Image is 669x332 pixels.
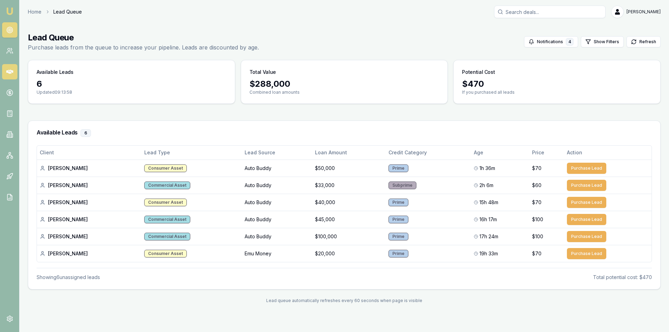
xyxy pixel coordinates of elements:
div: [PERSON_NAME] [40,165,139,172]
p: If you purchased all leads [462,90,652,95]
th: Price [529,146,564,160]
td: $33,000 [312,177,385,194]
span: $70 [532,199,541,206]
h3: Potential Cost [462,69,495,76]
div: Subprime [389,182,416,189]
div: 6 [37,78,226,90]
input: Search deals [494,6,606,18]
td: Auto Buddy [242,194,312,211]
div: [PERSON_NAME] [40,216,139,223]
div: Prime [389,233,408,240]
button: Purchase Lead [567,180,606,191]
td: Auto Buddy [242,211,312,228]
th: Loan Amount [312,146,385,160]
div: Commercial Asset [144,216,190,223]
div: 4 [566,38,574,46]
td: $20,000 [312,245,385,262]
td: $50,000 [312,160,385,177]
div: Consumer Asset [144,250,187,257]
span: $60 [532,182,541,189]
img: emu-icon-u.png [6,7,14,15]
h3: Available Leads [37,69,74,76]
span: 17h 24m [479,233,498,240]
p: Combined loan amounts [249,90,439,95]
div: Consumer Asset [144,164,187,172]
span: 19h 33m [479,250,498,257]
span: $100 [532,216,543,223]
th: Lead Type [141,146,242,160]
div: Showing 6 unassigned lead s [37,274,100,281]
th: Client [37,146,141,160]
div: Total potential cost: $470 [593,274,652,281]
h3: Available Leads [37,129,652,137]
button: Refresh [626,36,661,47]
div: $ 288,000 [249,78,439,90]
p: Purchase leads from the queue to increase your pipeline. Leads are discounted by age. [28,43,259,52]
td: $40,000 [312,194,385,211]
span: 1h 36m [479,165,495,172]
th: Lead Source [242,146,312,160]
div: Lead queue automatically refreshes every 60 seconds when page is visible [28,298,661,303]
th: Age [471,146,529,160]
h1: Lead Queue [28,32,259,43]
div: $ 470 [462,78,652,90]
td: $45,000 [312,211,385,228]
td: $100,000 [312,228,385,245]
button: Show Filters [581,36,624,47]
span: $70 [532,165,541,172]
div: [PERSON_NAME] [40,233,139,240]
td: Auto Buddy [242,160,312,177]
button: Purchase Lead [567,197,606,208]
span: 2h 6m [479,182,493,189]
nav: breadcrumb [28,8,82,15]
th: Action [564,146,652,160]
p: Updated 09:13:58 [37,90,226,95]
span: $70 [532,250,541,257]
button: Purchase Lead [567,214,606,225]
button: Purchase Lead [567,231,606,242]
div: Commercial Asset [144,233,190,240]
h3: Total Value [249,69,276,76]
button: Purchase Lead [567,248,606,259]
td: Auto Buddy [242,177,312,194]
div: 6 [80,129,91,137]
span: 15h 48m [479,199,498,206]
span: [PERSON_NAME] [626,9,661,15]
button: Notifications4 [524,36,578,47]
th: Credit Category [386,146,471,160]
span: 16h 17m [479,216,497,223]
button: Purchase Lead [567,163,606,174]
td: Auto Buddy [242,228,312,245]
div: [PERSON_NAME] [40,250,139,257]
div: Consumer Asset [144,199,187,206]
a: Home [28,8,41,15]
span: Lead Queue [53,8,82,15]
span: $100 [532,233,543,240]
div: Prime [389,250,408,257]
div: Commercial Asset [144,182,190,189]
div: Prime [389,164,408,172]
td: Emu Money [242,245,312,262]
div: Prime [389,199,408,206]
div: [PERSON_NAME] [40,182,139,189]
div: Prime [389,216,408,223]
div: [PERSON_NAME] [40,199,139,206]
